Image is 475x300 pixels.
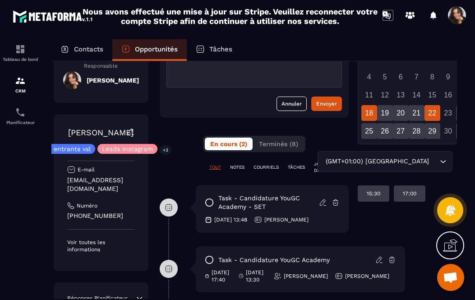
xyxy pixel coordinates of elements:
[456,105,472,121] div: 24
[205,138,253,150] button: En cours (2)
[2,57,38,62] p: Tableau de bord
[361,87,377,103] div: 11
[2,100,38,132] a: schedulerschedulerPlanificateur
[214,216,247,223] p: [DATE] 13:48
[318,151,452,172] div: Search for option
[284,272,328,280] p: [PERSON_NAME]
[393,87,409,103] div: 13
[254,164,279,171] p: COURRIELS
[51,39,112,61] a: Contacts
[254,138,304,150] button: Terminés (8)
[377,123,393,139] div: 26
[314,161,340,174] p: JOURNAUX D'APPELS
[377,87,393,103] div: 12
[135,45,178,53] p: Opportunités
[361,69,377,85] div: 4
[187,39,241,61] a: Tâches
[78,166,95,173] p: E-mail
[15,75,26,86] img: formation
[218,256,330,264] p: task - Candidature YouGC Academy
[424,87,440,103] div: 15
[456,69,472,85] div: 10
[345,272,389,280] p: [PERSON_NAME]
[288,164,305,171] p: TÂCHES
[210,140,247,148] span: En cours (2)
[456,87,472,103] div: 17
[409,123,424,139] div: 28
[424,105,440,121] div: 22
[367,190,380,197] p: 15:30
[67,212,135,220] p: [PHONE_NUMBER]
[362,51,471,139] div: Calendar days
[409,69,424,85] div: 7
[431,157,438,166] input: Search for option
[424,69,440,85] div: 8
[15,44,26,55] img: formation
[68,128,134,137] a: [PERSON_NAME]
[2,88,38,93] p: CRM
[160,145,171,155] p: +3
[277,97,307,111] button: Annuler
[259,140,298,148] span: Terminés (8)
[87,77,139,84] h5: [PERSON_NAME]
[67,239,135,253] p: Voir toutes les informations
[456,123,472,139] div: 31
[218,194,319,211] p: task - Candidature YouGC Academy - SET
[393,123,409,139] div: 27
[77,202,97,209] p: Numéro
[74,45,103,53] p: Contacts
[409,105,424,121] div: 21
[361,123,377,139] div: 25
[35,146,91,152] p: leads entrants vsl
[2,120,38,125] p: Planificateur
[440,69,456,85] div: 9
[437,264,464,291] a: Ouvrir le chat
[246,269,267,283] p: [DATE] 13:30
[424,123,440,139] div: 29
[393,105,409,121] div: 20
[2,69,38,100] a: formationformationCRM
[440,123,456,139] div: 30
[15,107,26,118] img: scheduler
[403,190,416,197] p: 17:00
[209,164,221,171] p: TOUT
[209,45,232,53] p: Tâches
[112,39,187,61] a: Opportunités
[361,105,377,121] div: 18
[362,32,471,139] div: Calendar wrapper
[67,63,135,69] p: Responsable
[409,87,424,103] div: 14
[311,97,342,111] button: Envoyer
[323,157,431,166] span: (GMT+01:00) [GEOGRAPHIC_DATA]
[67,176,135,193] p: [EMAIL_ADDRESS][DOMAIN_NAME]
[440,105,456,121] div: 23
[212,269,232,283] p: [DATE] 17:40
[102,146,153,152] p: Leads Instagram
[82,7,378,26] h2: Nous avons effectué une mise à jour sur Stripe. Veuillez reconnecter votre compte Stripe afin de ...
[13,8,94,24] img: logo
[440,87,456,103] div: 16
[2,37,38,69] a: formationformationTableau de bord
[316,99,337,108] div: Envoyer
[264,216,309,223] p: [PERSON_NAME]
[230,164,244,171] p: NOTES
[377,105,393,121] div: 19
[377,69,393,85] div: 5
[393,69,409,85] div: 6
